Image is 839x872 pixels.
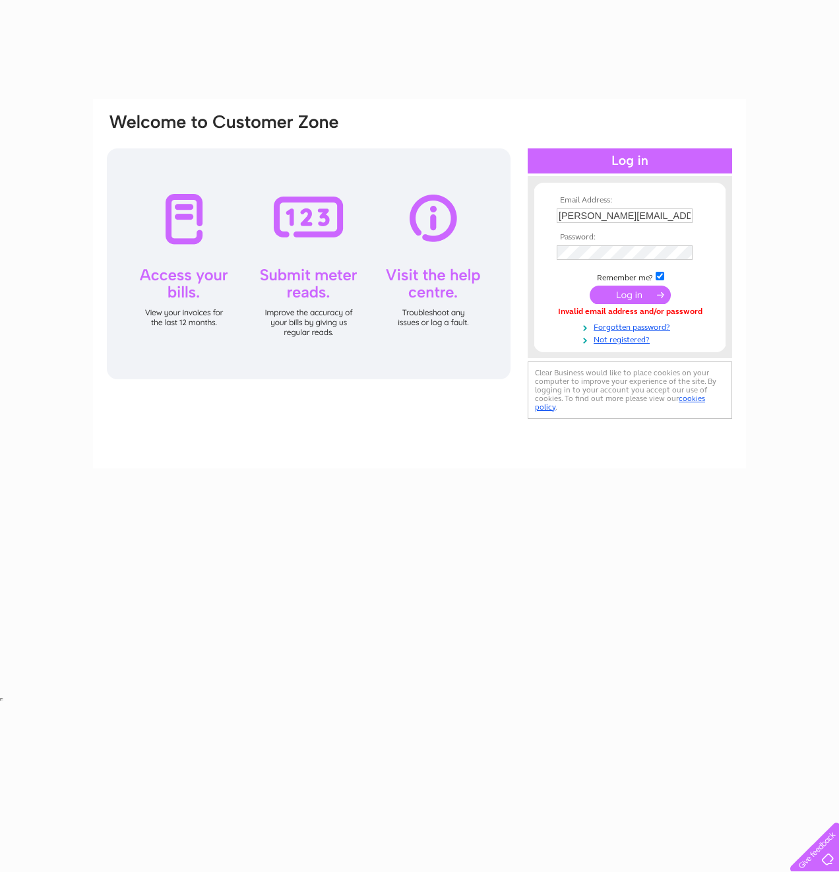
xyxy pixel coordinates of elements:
[553,270,706,283] td: Remember me?
[557,307,703,317] div: Invalid email address and/or password
[528,361,732,419] div: Clear Business would like to place cookies on your computer to improve your experience of the sit...
[590,286,671,304] input: Submit
[553,233,706,242] th: Password:
[535,394,705,412] a: cookies policy
[553,196,706,205] th: Email Address:
[557,320,706,332] a: Forgotten password?
[557,332,706,345] a: Not registered?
